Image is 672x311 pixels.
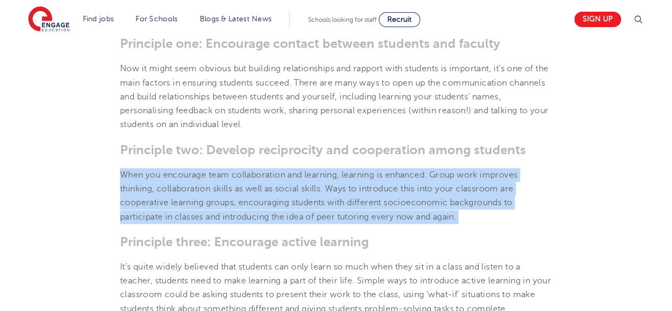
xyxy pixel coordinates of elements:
[120,62,552,131] p: Now it might seem obvious but building relationships and rapport with students is important, it’s...
[379,12,420,27] a: Recruit
[120,234,552,249] h3: Principle three: Encourage active learning
[200,15,272,23] a: Blogs & Latest News
[574,12,621,27] a: Sign up
[120,36,552,51] h3: Principle one: Encourage contact between students and faculty
[83,15,114,23] a: Find jobs
[120,168,552,224] p: When you encourage team collaboration and learning, learning is enhanced. Group work improves thi...
[120,142,552,157] h3: Principle two: Develop reciprocity and cooperation among students
[28,6,70,33] img: Engage Education
[308,16,377,23] span: Schools looking for staff
[135,15,177,23] a: For Schools
[387,15,412,23] span: Recruit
